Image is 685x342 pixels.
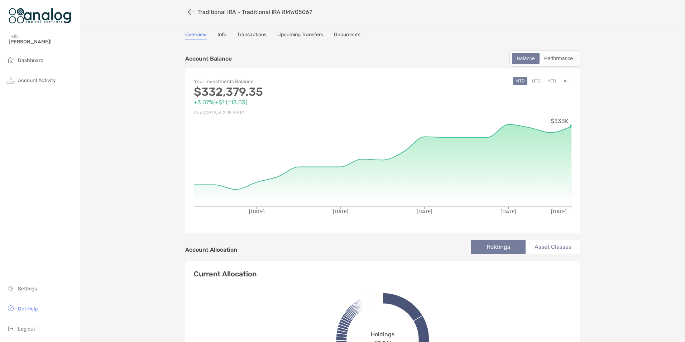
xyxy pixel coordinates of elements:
[18,286,37,292] span: Settings
[194,98,383,107] p: +3.07% ( +$11,113.03 )
[334,32,360,39] a: Documents
[529,77,543,85] button: QTD
[194,77,383,86] p: Your Investments Balance
[217,32,226,39] a: Info
[509,50,580,67] div: segmented control
[551,209,567,215] tspan: [DATE]
[9,39,76,45] span: [PERSON_NAME]!
[513,77,527,85] button: MTD
[540,53,577,63] div: Performance
[6,56,15,64] img: household icon
[6,324,15,333] img: logout icon
[185,32,207,39] a: Overview
[18,306,38,312] span: Get Help
[277,32,323,39] a: Upcoming Transfers
[197,9,312,15] p: Traditional IRA - Traditional IRA 8MW05067
[561,77,571,85] button: All
[551,118,569,124] tspan: $333K
[185,246,237,253] h4: Account Allocation
[471,240,526,254] li: Holdings
[526,240,580,254] li: Asset Classes
[513,53,539,63] div: Balance
[6,304,15,313] img: get-help icon
[194,108,383,117] p: As of [DATE] at 2:45 PM ET
[185,54,232,63] p: Account Balance
[545,77,559,85] button: YTD
[6,284,15,293] img: settings icon
[333,209,349,215] tspan: [DATE]
[194,87,383,96] p: $332,379.35
[249,209,265,215] tspan: [DATE]
[6,76,15,84] img: activity icon
[9,3,71,29] img: Zoe Logo
[237,32,267,39] a: Transactions
[371,331,394,338] span: Holdings
[194,270,257,278] h4: Current Allocation
[500,209,516,215] tspan: [DATE]
[18,326,35,332] span: Log out
[18,77,56,84] span: Account Activity
[18,57,43,63] span: Dashboard
[417,209,432,215] tspan: [DATE]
